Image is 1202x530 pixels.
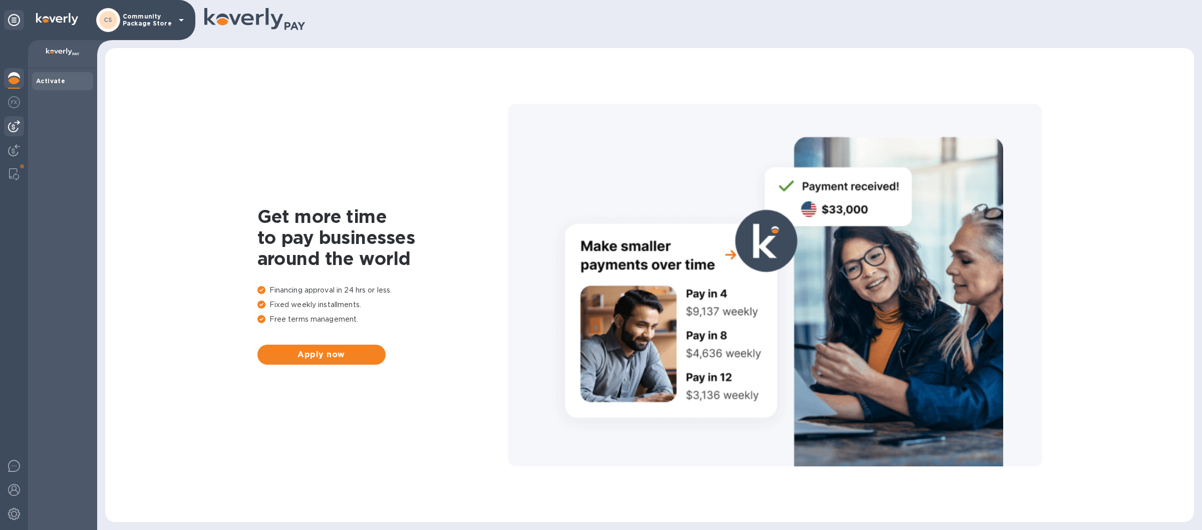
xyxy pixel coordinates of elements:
[265,349,378,361] span: Apply now
[4,10,24,30] div: Unpin categories
[257,345,386,365] button: Apply now
[123,13,173,27] p: Community Package Store
[36,77,65,85] b: Activate
[257,206,508,269] h1: Get more time to pay businesses around the world
[8,96,20,108] img: Foreign exchange
[36,13,78,25] img: Logo
[257,285,508,296] p: Financing approval in 24 hrs or less.
[104,16,113,24] b: CS
[257,300,508,310] p: Fixed weekly installments.
[257,314,508,325] p: Free terms management.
